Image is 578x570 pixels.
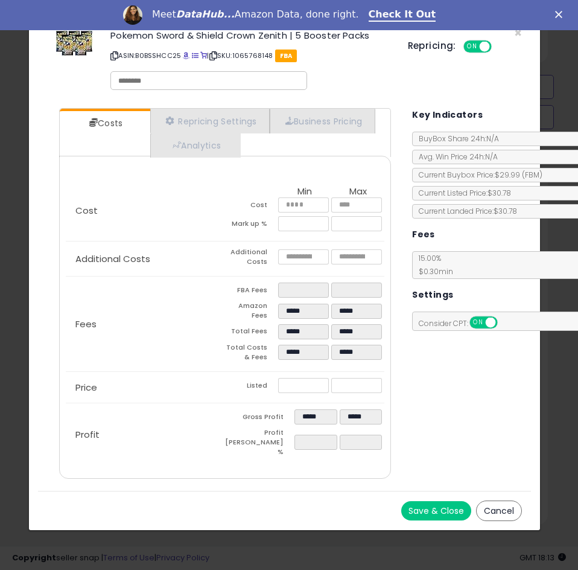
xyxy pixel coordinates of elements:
[412,107,483,123] h5: Key Indicators
[270,109,375,133] a: Business Pricing
[152,8,359,21] div: Meet Amazon Data, done right.
[225,301,278,324] td: Amazon Fees
[555,11,567,18] div: Close
[200,51,207,60] a: Your listing only
[56,31,92,56] img: 51IQ+W99k7L._SL60_.jpg
[413,253,453,277] span: 15.00 %
[66,430,225,440] p: Profit
[225,343,278,365] td: Total Costs & Fees
[331,187,384,197] th: Max
[413,318,513,328] span: Consider CPT:
[278,187,331,197] th: Min
[225,428,294,460] td: Profit [PERSON_NAME] %
[514,24,522,42] span: ×
[413,188,511,198] span: Current Listed Price: $30.78
[413,133,499,144] span: BuyBox Share 24h: N/A
[413,152,498,162] span: Avg. Win Price 24h: N/A
[471,318,486,328] span: ON
[225,248,278,270] td: Additional Costs
[408,41,456,51] h5: Repricing:
[66,206,225,216] p: Cost
[496,318,515,328] span: OFF
[192,51,198,60] a: All offer listings
[476,501,522,521] button: Cancel
[489,42,509,52] span: OFF
[183,51,189,60] a: BuyBox page
[66,254,225,264] p: Additional Costs
[66,383,225,392] p: Price
[413,266,453,277] span: $0.30 min
[401,501,471,520] button: Save & Close
[465,42,480,52] span: ON
[369,8,436,22] a: Check It Out
[176,8,235,20] i: DataHub...
[66,319,225,329] p: Fees
[412,287,453,303] h5: Settings
[225,409,294,428] td: Gross Profit
[123,5,142,25] img: Profile image for Georgie
[225,378,278,397] td: Listed
[110,46,369,65] p: ASIN: B0BSSHCC25 | SKU: 1065768148
[225,197,278,216] td: Cost
[412,227,435,242] h5: Fees
[225,324,278,343] td: Total Fees
[413,170,542,180] span: Current Buybox Price:
[60,111,149,135] a: Costs
[225,283,278,301] td: FBA Fees
[110,31,369,40] h3: Pokemon Sword & Shield Crown Zenith | 5 Booster Packs
[275,50,297,62] span: FBA
[495,170,542,180] span: $29.99
[413,206,517,216] span: Current Landed Price: $30.78
[150,109,270,133] a: Repricing Settings
[522,170,542,180] span: ( FBM )
[150,133,240,158] a: Analytics
[225,216,278,235] td: Mark up %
